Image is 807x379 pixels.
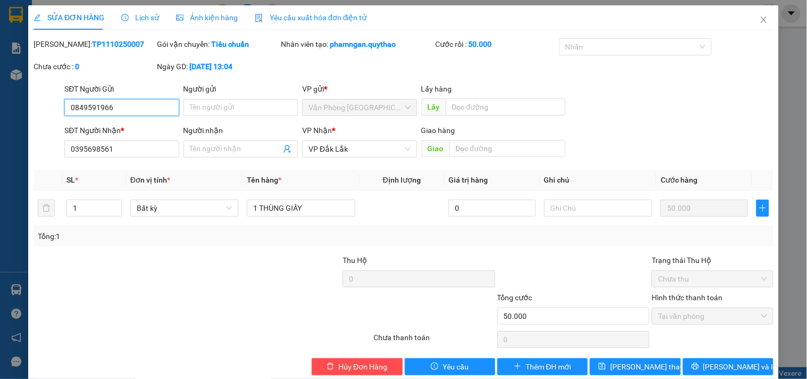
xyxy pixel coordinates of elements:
span: Cước hàng [661,176,697,184]
span: SL [66,176,75,184]
th: Ghi chú [540,170,656,191]
button: printer[PERSON_NAME] và In [683,358,773,375]
div: Chưa thanh toán [372,332,496,350]
div: Trạng thái Thu Hộ [652,254,773,266]
span: Lịch sử [121,13,159,22]
span: user-add [283,145,292,153]
button: save[PERSON_NAME] thay đổi [590,358,680,375]
div: VP gửi [302,83,417,95]
b: [DATE] 13:04 [190,62,233,71]
button: deleteHủy Đơn Hàng [312,358,402,375]
b: Tiêu chuẩn [212,40,249,48]
div: Nhân viên tạo: [281,38,434,50]
span: Lấy hàng [421,85,452,93]
span: Giao hàng [421,126,455,135]
span: Văn Phòng Tân Phú [309,100,410,116]
div: Chưa cước : [34,61,155,72]
span: clock-circle [121,14,129,21]
div: Cước rồi : [436,38,557,50]
span: Bất kỳ [137,200,232,216]
input: Dọc đường [450,140,565,157]
div: Ngày GD: [157,61,279,72]
span: Lấy [421,98,446,116]
span: plus [757,204,769,212]
span: VP Đắk Lắk [309,141,410,157]
span: Thêm ĐH mới [526,361,571,373]
span: edit [34,14,41,21]
div: [PERSON_NAME]: [34,38,155,50]
button: plusThêm ĐH mới [497,358,588,375]
div: SĐT Người Gửi [64,83,179,95]
input: 0 [661,200,748,217]
div: SĐT Người Nhận [64,125,179,136]
span: Giao [421,140,450,157]
span: [PERSON_NAME] và In [703,361,778,373]
input: Dọc đường [446,98,565,116]
span: Tên hàng [247,176,281,184]
span: Yêu cầu [443,361,469,373]
button: Close [749,5,779,35]
b: TP1110250007 [92,40,144,48]
span: Tổng cước [497,293,533,302]
button: delete [38,200,55,217]
span: exclamation-circle [431,362,438,371]
input: VD: Bàn, Ghế [247,200,355,217]
img: icon [255,14,263,22]
span: Thu Hộ [343,256,367,265]
span: delete [327,362,334,371]
li: Quý Thảo [5,5,154,26]
div: Tổng: 1 [38,230,312,242]
span: VP Nhận [302,126,332,135]
input: Ghi Chú [544,200,652,217]
div: Người gửi [184,83,298,95]
span: Chưa thu [658,271,767,287]
span: plus [514,362,521,371]
b: 50.000 [469,40,492,48]
span: Giá trị hàng [448,176,488,184]
b: 0 [75,62,79,71]
li: VP Văn Phòng [GEOGRAPHIC_DATA] [5,45,73,80]
span: environment [73,59,81,67]
span: save [598,362,606,371]
span: SỬA ĐƠN HÀNG [34,13,104,22]
span: picture [176,14,184,21]
span: Ảnh kiện hàng [176,13,238,22]
li: VP VP Đắk Lắk [73,45,142,57]
span: Đơn vị tính [130,176,170,184]
b: phamngan.quythao [330,40,396,48]
span: [PERSON_NAME] thay đổi [610,361,695,373]
label: Hình thức thanh toán [652,293,722,302]
div: Gói vận chuyển: [157,38,279,50]
span: close [760,15,768,24]
span: Hủy Đơn Hàng [338,361,387,373]
button: exclamation-circleYêu cầu [405,358,495,375]
div: Người nhận [184,125,298,136]
span: printer [692,362,699,371]
span: Tại văn phòng [658,308,767,324]
span: Định lượng [383,176,421,184]
span: Yêu cầu xuất hóa đơn điện tử [255,13,367,22]
button: plus [756,200,769,217]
